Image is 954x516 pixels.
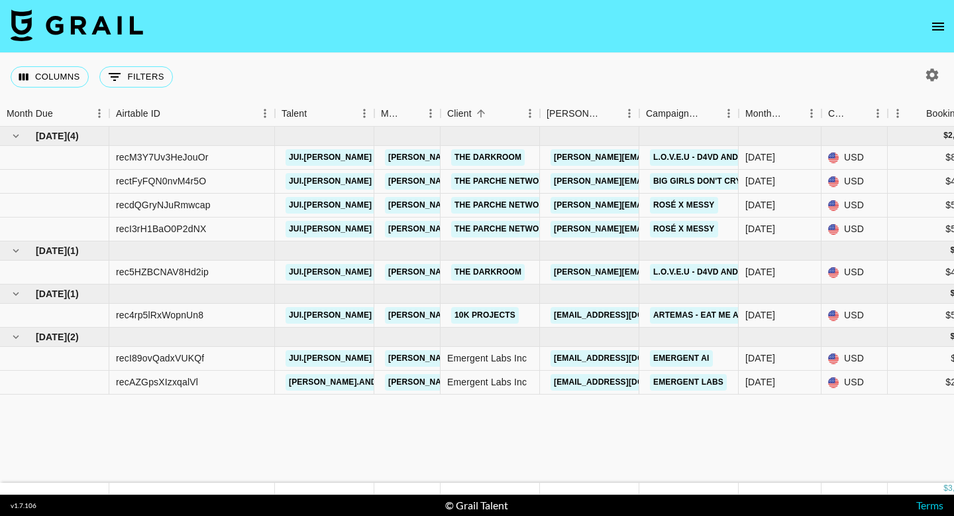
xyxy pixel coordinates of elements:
[650,149,812,166] a: L.O.V.E.U - d4vd and [PERSON_NAME]
[639,101,739,127] div: Campaign (Type)
[828,101,849,127] div: Currency
[601,104,619,123] button: Sort
[385,173,669,190] a: [PERSON_NAME][EMAIL_ADDRESS][PERSON_NAME][DOMAIN_NAME]
[551,197,767,214] a: [PERSON_NAME][EMAIL_ADDRESS][DOMAIN_NAME]
[36,129,67,143] span: [DATE]
[739,101,821,127] div: Month Due
[286,374,450,391] a: [PERSON_NAME].and.[PERSON_NAME]
[451,307,519,324] a: 10k Projects
[619,103,639,123] button: Menu
[116,198,211,212] div: recdQGryNJuRmwcap
[67,330,79,344] span: ( 2 )
[849,104,868,123] button: Sort
[286,307,375,324] a: jui.[PERSON_NAME]
[745,308,775,322] div: Sep '25
[821,101,888,127] div: Currency
[286,149,375,166] a: jui.[PERSON_NAME]
[646,101,700,127] div: Campaign (Type)
[67,287,79,300] span: ( 1 )
[700,104,719,123] button: Sort
[745,174,775,188] div: Jul '25
[520,103,540,123] button: Menu
[916,499,943,511] a: Terms
[116,222,206,235] div: recI3rH1BaO0P2dNX
[7,241,25,260] button: hide children
[551,221,767,237] a: [PERSON_NAME][EMAIL_ADDRESS][DOMAIN_NAME]
[451,149,525,166] a: The Darkroom
[447,101,472,127] div: Client
[11,9,143,41] img: Grail Talent
[11,66,89,88] button: Select columns
[821,371,888,395] div: USD
[821,146,888,170] div: USD
[650,350,713,367] a: Emergent AI
[385,197,669,214] a: [PERSON_NAME][EMAIL_ADDRESS][PERSON_NAME][DOMAIN_NAME]
[802,103,821,123] button: Menu
[385,149,669,166] a: [PERSON_NAME][EMAIL_ADDRESS][PERSON_NAME][DOMAIN_NAME]
[402,104,421,123] button: Sort
[650,197,718,214] a: Rosé x Messy
[385,374,669,391] a: [PERSON_NAME][EMAIL_ADDRESS][PERSON_NAME][DOMAIN_NAME]
[275,101,374,127] div: Talent
[650,307,760,324] a: Artemas - Eat Me Alive
[441,371,540,395] div: Emergent Labs Inc
[472,104,490,123] button: Sort
[116,375,198,389] div: recAZGpsXIzxqalVl
[116,308,203,322] div: rec4rp5lRxWopnUn8
[821,218,888,241] div: USD
[451,264,525,281] a: The Darkroom
[7,328,25,346] button: hide children
[385,307,669,324] a: [PERSON_NAME][EMAIL_ADDRESS][PERSON_NAME][DOMAIN_NAME]
[307,104,325,123] button: Sort
[385,264,669,281] a: [PERSON_NAME][EMAIL_ADDRESS][PERSON_NAME][DOMAIN_NAME]
[116,352,204,365] div: recI89ovQadxVUKQf
[286,264,375,281] a: jui.[PERSON_NAME]
[451,197,554,214] a: The Parche Network
[451,221,554,237] a: The Parche Network
[540,101,639,127] div: Booker
[745,151,775,164] div: Jul '25
[650,374,727,391] a: Emergent Labs
[160,104,179,123] button: Sort
[36,330,67,344] span: [DATE]
[286,197,375,214] a: jui.[PERSON_NAME]
[821,261,888,285] div: USD
[943,130,948,141] div: $
[421,103,441,123] button: Menu
[89,103,109,123] button: Menu
[745,352,775,365] div: Oct '25
[445,499,508,512] div: © Grail Talent
[99,66,173,88] button: Show filters
[821,170,888,194] div: USD
[650,173,816,190] a: Big Girls Don't Cry x Tender Misfit
[7,285,25,303] button: hide children
[286,173,375,190] a: jui.[PERSON_NAME]
[116,265,209,279] div: rec5HZBCNAV8Hd2ip
[745,265,775,279] div: Aug '25
[650,221,718,237] a: Rosé x Messy
[868,103,888,123] button: Menu
[109,101,275,127] div: Airtable ID
[719,103,739,123] button: Menu
[67,244,79,257] span: ( 1 )
[286,350,375,367] a: jui.[PERSON_NAME]
[381,101,402,127] div: Manager
[745,375,775,389] div: Oct '25
[282,101,307,127] div: Talent
[745,222,775,235] div: Jul '25
[745,198,775,212] div: Jul '25
[783,104,802,123] button: Sort
[385,221,669,237] a: [PERSON_NAME][EMAIL_ADDRESS][PERSON_NAME][DOMAIN_NAME]
[451,173,554,190] a: The Parche Network
[650,264,812,281] a: L.O.V.E.U - d4vd and [PERSON_NAME]
[551,374,699,391] a: [EMAIL_ADDRESS][DOMAIN_NAME]
[745,101,783,127] div: Month Due
[551,307,699,324] a: [EMAIL_ADDRESS][DOMAIN_NAME]
[374,101,441,127] div: Manager
[36,287,67,300] span: [DATE]
[286,221,375,237] a: jui.[PERSON_NAME]
[7,101,53,127] div: Month Due
[551,173,767,190] a: [PERSON_NAME][EMAIL_ADDRESS][DOMAIN_NAME]
[7,127,25,145] button: hide children
[354,103,374,123] button: Menu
